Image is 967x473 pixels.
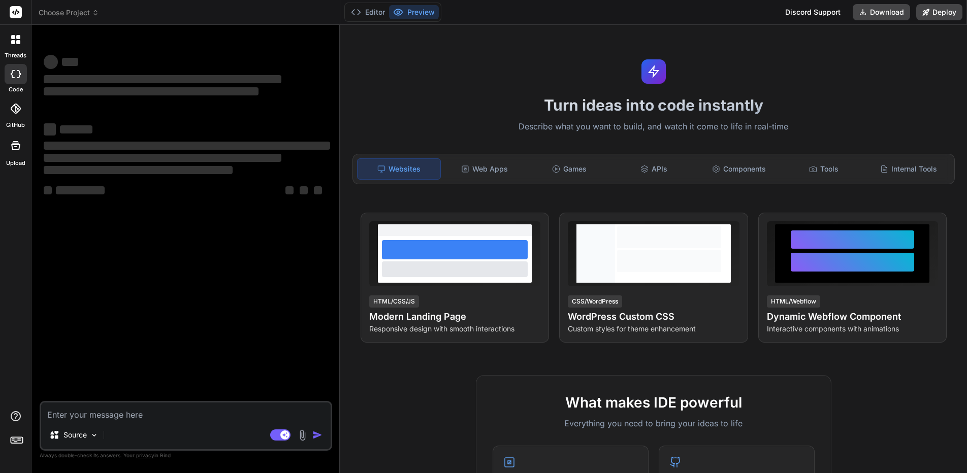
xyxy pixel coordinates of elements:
[60,125,92,133] span: ‌
[357,158,441,180] div: Websites
[767,295,820,308] div: HTML/Webflow
[90,431,99,440] img: Pick Models
[528,158,610,180] div: Games
[867,158,950,180] div: Internal Tools
[767,310,938,324] h4: Dynamic Webflow Component
[9,85,23,94] label: code
[369,295,419,308] div: HTML/CSS/JS
[783,158,865,180] div: Tools
[44,186,52,194] span: ‌
[44,87,259,95] span: ‌
[136,452,154,458] span: privacy
[767,324,938,334] p: Interactive components with animations
[312,430,323,440] img: icon
[493,392,815,413] h2: What makes IDE powerful
[44,142,330,150] span: ‌
[347,5,389,19] button: Editor
[5,51,26,60] label: threads
[369,324,540,334] p: Responsive design with smooth interactions
[285,186,294,194] span: ‌
[853,4,910,20] button: Download
[346,96,961,114] h1: Turn ideas into code instantly
[568,310,739,324] h4: WordPress Custom CSS
[44,166,233,174] span: ‌
[6,121,25,129] label: GitHub
[916,4,962,20] button: Deploy
[346,120,961,133] p: Describe what you want to build, and watch it come to life in real-time
[568,324,739,334] p: Custom styles for theme enhancement
[44,55,58,69] span: ‌
[300,186,308,194] span: ‌
[63,430,87,440] p: Source
[314,186,322,194] span: ‌
[44,75,281,83] span: ‌
[56,186,105,194] span: ‌
[297,429,308,441] img: attachment
[62,58,78,66] span: ‌
[493,417,815,429] p: Everything you need to bring your ideas to life
[613,158,695,180] div: APIs
[44,154,281,162] span: ‌
[44,123,56,136] span: ‌
[369,310,540,324] h4: Modern Landing Page
[39,8,99,18] span: Choose Project
[40,451,332,460] p: Always double-check its answers. Your in Bind
[6,159,25,167] label: Upload
[697,158,780,180] div: Components
[568,295,622,308] div: CSS/WordPress
[779,4,847,20] div: Discord Support
[389,5,439,19] button: Preview
[443,158,526,180] div: Web Apps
